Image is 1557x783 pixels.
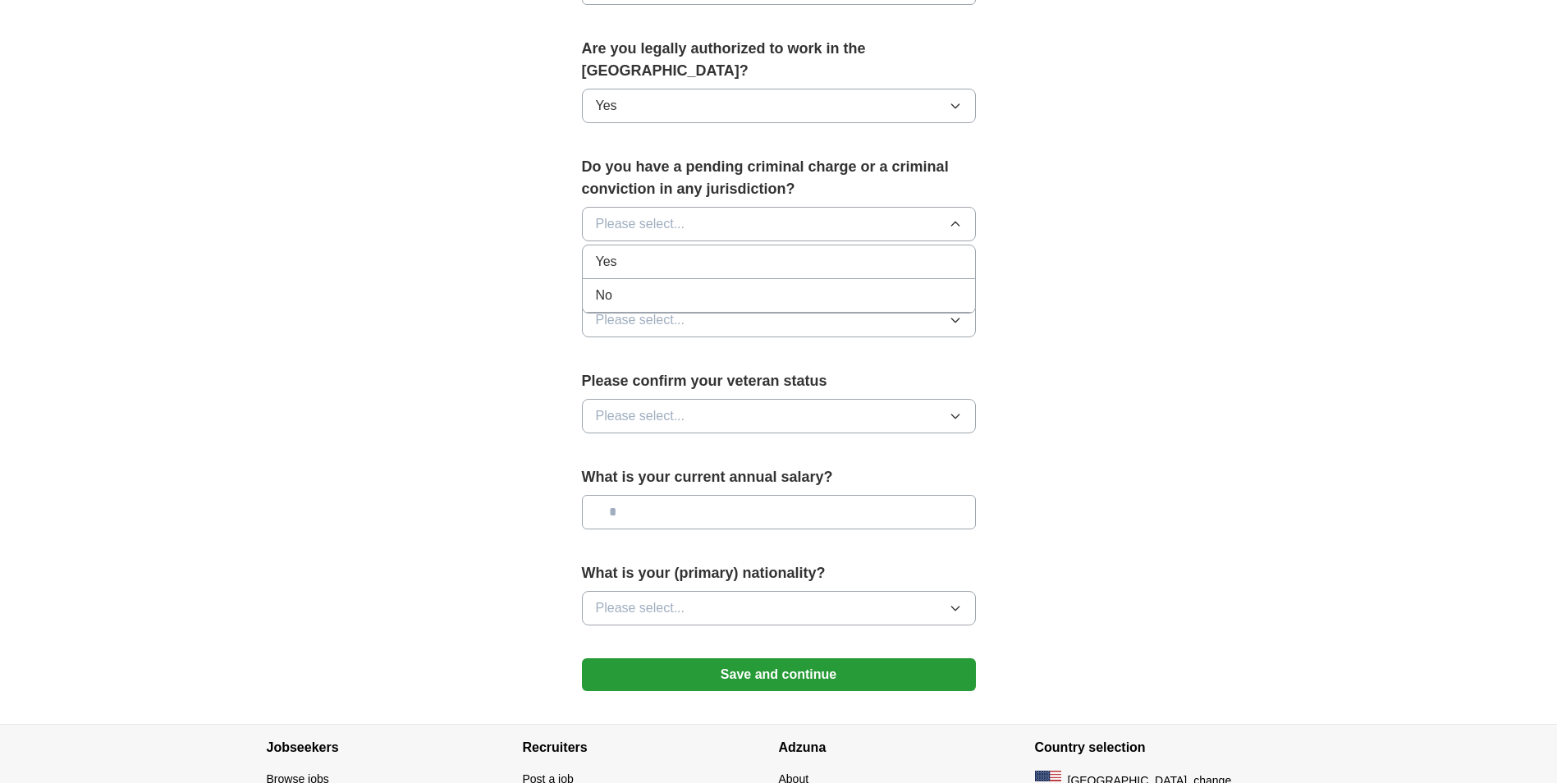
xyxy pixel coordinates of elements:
span: Please select... [596,406,685,426]
span: No [596,286,612,305]
span: Yes [596,96,617,116]
label: What is your (primary) nationality? [582,562,976,584]
span: Yes [596,252,617,272]
span: Please select... [596,214,685,234]
label: Do you have a pending criminal charge or a criminal conviction in any jurisdiction? [582,156,976,200]
button: Save and continue [582,658,976,691]
span: Please select... [596,310,685,330]
button: Please select... [582,207,976,241]
label: Are you legally authorized to work in the [GEOGRAPHIC_DATA]? [582,38,976,82]
button: Yes [582,89,976,123]
label: Please confirm your veteran status [582,370,976,392]
button: Please select... [582,303,976,337]
label: What is your current annual salary? [582,466,976,488]
button: Please select... [582,591,976,625]
h4: Country selection [1035,725,1291,771]
span: Please select... [596,598,685,618]
button: Please select... [582,399,976,433]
